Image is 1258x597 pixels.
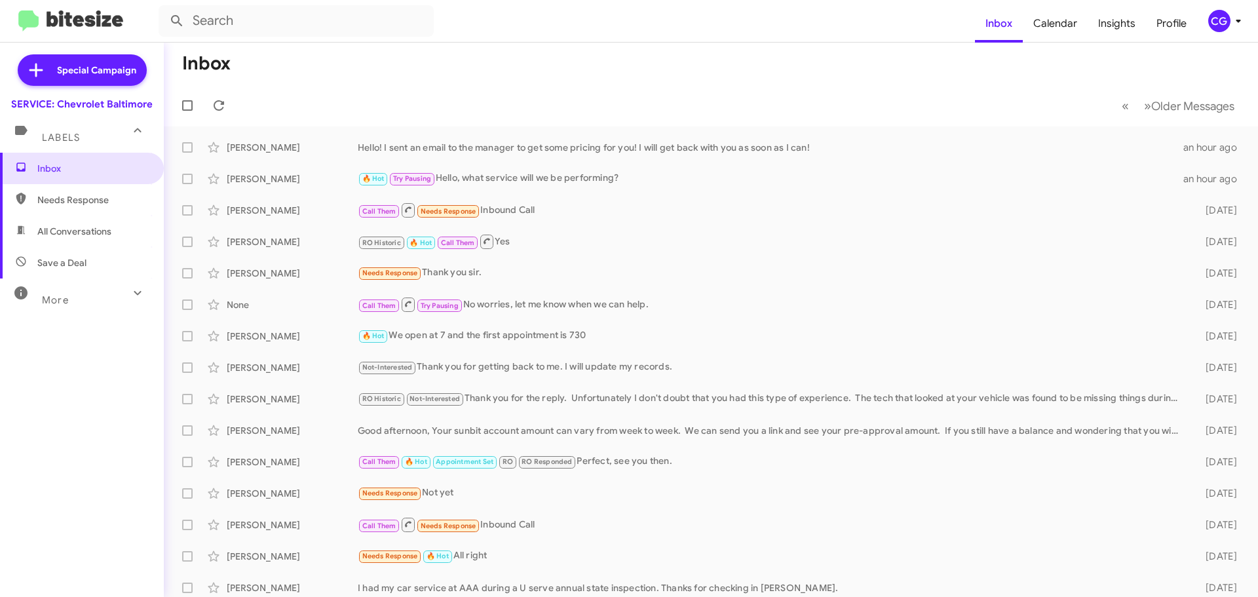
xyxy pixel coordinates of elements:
div: [PERSON_NAME] [227,267,358,280]
div: Perfect, see you then. [358,454,1185,469]
nav: Page navigation example [1115,92,1242,119]
div: [DATE] [1185,267,1248,280]
div: Inbound Call [358,202,1185,218]
span: Call Them [362,522,396,530]
div: [DATE] [1185,361,1248,374]
div: CG [1208,10,1230,32]
button: CG [1197,10,1244,32]
div: [DATE] [1185,393,1248,406]
div: Thank you for getting back to me. I will update my records. [358,360,1185,375]
span: RO Historic [362,239,401,247]
span: » [1144,98,1151,114]
div: SERVICE: Chevrolet Baltimore [11,98,153,111]
span: Needs Response [362,489,418,497]
span: Appointment Set [436,457,493,466]
div: [DATE] [1185,330,1248,343]
div: Good afternoon, Your sunbit account amount can vary from week to week. We can send you a link and... [358,424,1185,437]
span: Try Pausing [393,174,431,183]
span: Needs Response [37,193,149,206]
div: [DATE] [1185,424,1248,437]
div: Inbound Call [358,516,1185,533]
span: 🔥 Hot [410,239,432,247]
div: Thank you for the reply. Unfortunately I don't doubt that you had this type of experience. The te... [358,391,1185,406]
div: [DATE] [1185,235,1248,248]
div: Not yet [358,486,1185,501]
div: [PERSON_NAME] [227,141,358,154]
span: Try Pausing [421,301,459,310]
div: None [227,298,358,311]
div: [PERSON_NAME] [227,424,358,437]
div: [PERSON_NAME] [227,361,358,374]
div: [DATE] [1185,550,1248,563]
div: an hour ago [1183,141,1248,154]
div: [PERSON_NAME] [227,550,358,563]
a: Special Campaign [18,54,147,86]
a: Insights [1088,5,1146,43]
span: 🔥 Hot [427,552,449,560]
span: RO Responded [522,457,572,466]
div: [PERSON_NAME] [227,172,358,185]
span: Save a Deal [37,256,86,269]
div: [PERSON_NAME] [227,581,358,594]
div: We open at 7 and the first appointment is 730 [358,328,1185,343]
div: [DATE] [1185,298,1248,311]
input: Search [159,5,434,37]
span: Needs Response [421,522,476,530]
div: [DATE] [1185,518,1248,531]
span: Needs Response [362,552,418,560]
div: [PERSON_NAME] [227,330,358,343]
span: 🔥 Hot [362,332,385,340]
h1: Inbox [182,53,231,74]
span: Call Them [362,207,396,216]
div: Yes [358,233,1185,250]
div: Hello, what service will we be performing? [358,171,1183,186]
span: Call Them [441,239,475,247]
div: [DATE] [1185,581,1248,594]
button: Previous [1114,92,1137,119]
span: « [1122,98,1129,114]
div: [PERSON_NAME] [227,393,358,406]
a: Profile [1146,5,1197,43]
div: No worries, let me know when we can help. [358,296,1185,313]
div: [DATE] [1185,487,1248,500]
div: [DATE] [1185,455,1248,469]
span: Inbox [37,162,149,175]
span: Not-Interested [362,363,413,372]
div: an hour ago [1183,172,1248,185]
div: [DATE] [1185,204,1248,217]
div: Hello! I sent an email to the manager to get some pricing for you! I will get back with you as so... [358,141,1183,154]
div: Thank you sir. [358,265,1185,280]
div: [PERSON_NAME] [227,235,358,248]
div: I had my car service at AAA during a U serve annual state inspection. Thanks for checking in [PER... [358,581,1185,594]
div: [PERSON_NAME] [227,204,358,217]
a: Inbox [975,5,1023,43]
a: Calendar [1023,5,1088,43]
div: [PERSON_NAME] [227,487,358,500]
span: Older Messages [1151,99,1234,113]
span: Needs Response [362,269,418,277]
span: RO [503,457,513,466]
span: Needs Response [421,207,476,216]
button: Next [1136,92,1242,119]
span: 🔥 Hot [362,174,385,183]
span: Labels [42,132,80,144]
span: All Conversations [37,225,111,238]
div: [PERSON_NAME] [227,518,358,531]
span: Call Them [362,301,396,310]
span: 🔥 Hot [405,457,427,466]
span: Special Campaign [57,64,136,77]
span: More [42,294,69,306]
div: All right [358,549,1185,564]
span: Call Them [362,457,396,466]
div: [PERSON_NAME] [227,455,358,469]
span: Not-Interested [410,395,460,403]
span: RO Historic [362,395,401,403]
